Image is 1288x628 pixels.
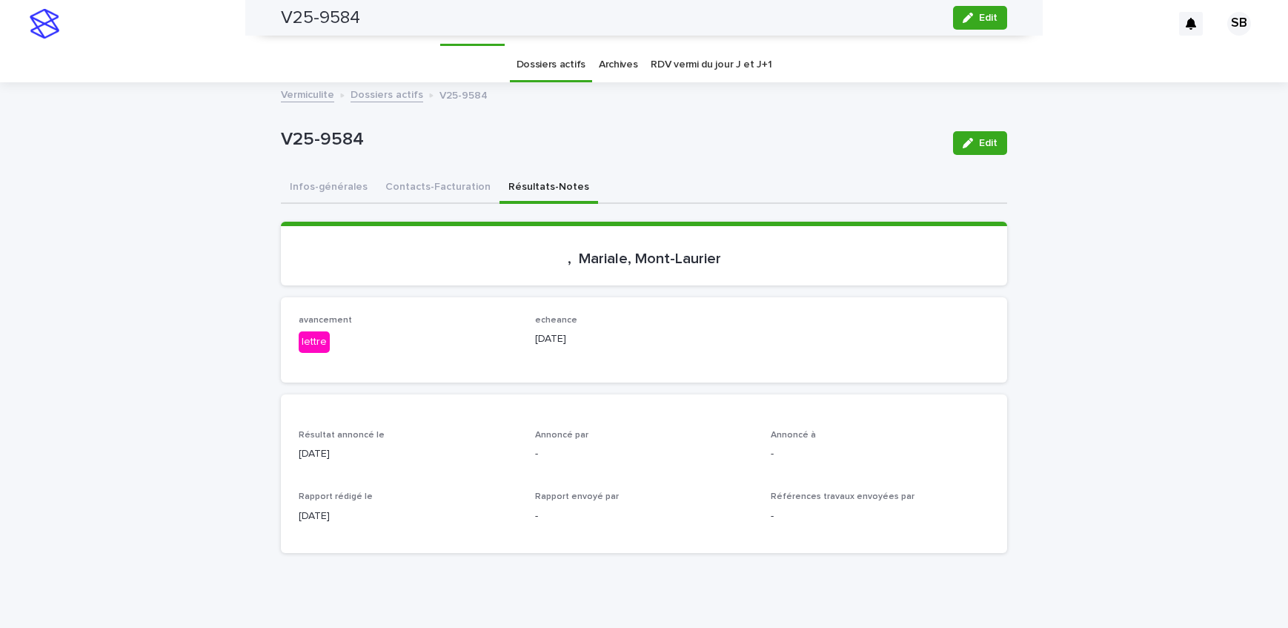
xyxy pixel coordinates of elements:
[771,446,989,462] p: -
[517,47,585,82] a: Dossiers actifs
[299,331,330,353] div: lettre
[299,509,517,524] p: [DATE]
[299,431,385,440] span: Résultat annoncé le
[1227,12,1251,36] div: SB
[299,250,989,268] p: , Mariale, Mont-Laurier
[281,129,941,151] p: V25-9584
[499,173,598,204] button: Résultats-Notes
[535,492,619,501] span: Rapport envoyé par
[953,131,1007,155] button: Edit
[351,85,423,102] a: Dossiers actifs
[376,173,499,204] button: Contacts-Facturation
[299,316,352,325] span: avancement
[771,431,816,440] span: Annoncé à
[979,138,997,148] span: Edit
[299,492,373,501] span: Rapport rédigé le
[599,47,638,82] a: Archives
[535,431,588,440] span: Annoncé par
[439,86,488,102] p: V25-9584
[771,509,989,524] p: -
[651,47,771,82] a: RDV vermi du jour J et J+1
[535,446,754,462] p: -
[535,509,754,524] p: -
[281,85,334,102] a: Vermiculite
[281,173,376,204] button: Infos-générales
[299,446,517,462] p: [DATE]
[771,492,914,501] span: Références travaux envoyées par
[535,316,577,325] span: echeance
[535,331,754,347] p: [DATE]
[30,9,59,39] img: stacker-logo-s-only.png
